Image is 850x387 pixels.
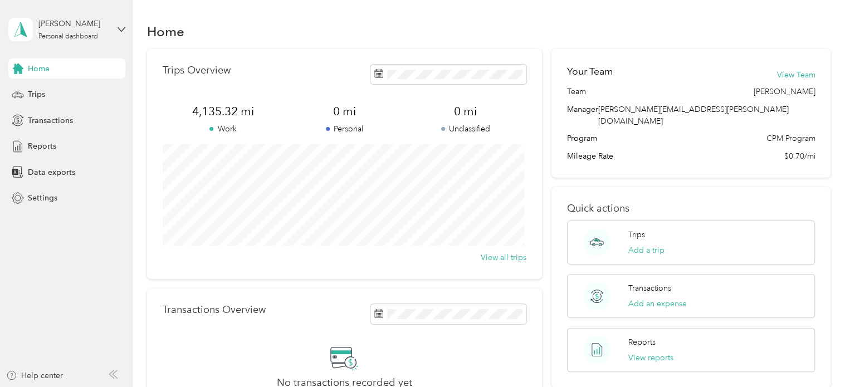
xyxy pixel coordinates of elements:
button: Add an expense [628,298,687,310]
h1: Home [147,26,184,37]
span: [PERSON_NAME][EMAIL_ADDRESS][PERSON_NAME][DOMAIN_NAME] [598,105,789,126]
p: Personal [284,123,405,135]
span: 4,135.32 mi [163,104,284,119]
span: Data exports [28,166,75,178]
button: Help center [6,370,63,381]
p: Reports [628,336,656,348]
span: Team [567,86,586,97]
h2: Your Team [567,65,613,79]
iframe: Everlance-gr Chat Button Frame [788,325,850,387]
span: [PERSON_NAME] [753,86,815,97]
span: Transactions [28,115,73,126]
div: [PERSON_NAME] [38,18,108,30]
div: Personal dashboard [38,33,98,40]
span: Trips [28,89,45,100]
p: Unclassified [405,123,526,135]
p: Trips [628,229,645,241]
span: Reports [28,140,56,152]
button: View all trips [481,252,526,263]
button: Add a trip [628,244,665,256]
span: CPM Program [766,133,815,144]
p: Quick actions [567,203,815,214]
button: View Team [776,69,815,81]
span: Mileage Rate [567,150,613,162]
button: View reports [628,352,673,364]
p: Trips Overview [163,65,231,76]
span: Settings [28,192,57,204]
p: Work [163,123,284,135]
span: $0.70/mi [784,150,815,162]
span: Manager [567,104,598,127]
span: 0 mi [405,104,526,119]
span: Home [28,63,50,75]
p: Transactions [628,282,671,294]
span: 0 mi [284,104,405,119]
p: Transactions Overview [163,304,266,316]
span: Program [567,133,597,144]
